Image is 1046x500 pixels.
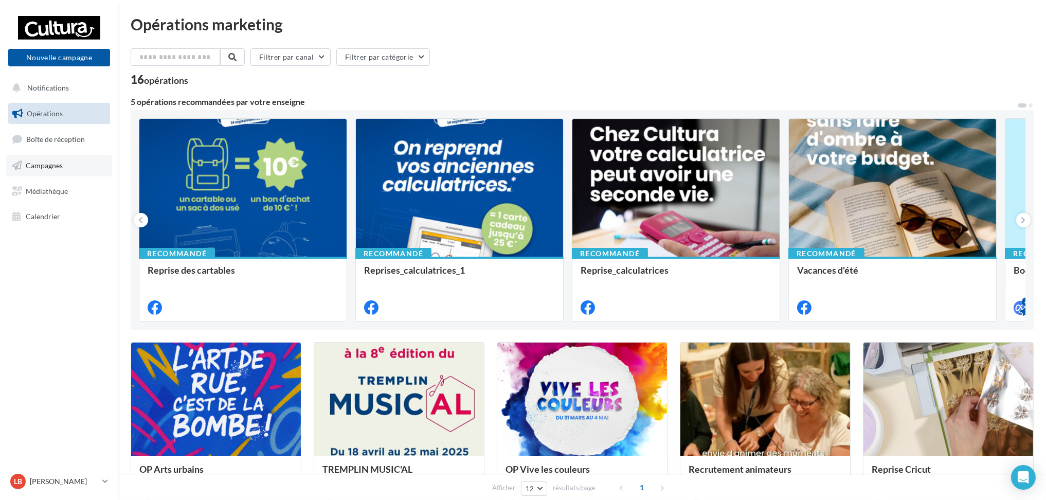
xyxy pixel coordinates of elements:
[634,479,650,496] span: 1
[1022,297,1031,307] div: 4
[27,83,69,92] span: Notifications
[492,483,515,493] span: Afficher
[131,16,1034,32] div: Opérations marketing
[8,49,110,66] button: Nouvelle campagne
[526,485,534,493] span: 12
[14,476,22,487] span: LB
[355,248,431,259] div: Recommandé
[581,265,771,285] div: Reprise_calculatrices
[6,128,112,150] a: Boîte de réception
[6,103,112,124] a: Opérations
[6,206,112,227] a: Calendrier
[521,481,547,496] button: 12
[139,464,293,485] div: OP Arts urbains
[336,48,430,66] button: Filtrer par catégorie
[788,248,864,259] div: Recommandé
[364,265,555,285] div: Reprises_calculatrices_1
[553,483,596,493] span: résultats/page
[1011,465,1036,490] div: Open Intercom Messenger
[8,472,110,491] a: LB [PERSON_NAME]
[6,77,108,99] button: Notifications
[6,155,112,176] a: Campagnes
[797,265,988,285] div: Vacances d'été
[872,464,1025,485] div: Reprise Cricut
[26,212,60,221] span: Calendrier
[148,265,338,285] div: Reprise des cartables
[131,74,188,85] div: 16
[6,181,112,202] a: Médiathèque
[27,109,63,118] span: Opérations
[26,161,63,170] span: Campagnes
[250,48,331,66] button: Filtrer par canal
[139,248,215,259] div: Recommandé
[26,186,68,195] span: Médiathèque
[506,464,659,485] div: OP Vive les couleurs
[322,464,476,485] div: TREMPLIN MUSIC'AL
[26,135,85,144] span: Boîte de réception
[572,248,648,259] div: Recommandé
[144,76,188,85] div: opérations
[689,464,842,485] div: Recrutement animateurs
[131,98,1017,106] div: 5 opérations recommandées par votre enseigne
[30,476,98,487] p: [PERSON_NAME]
